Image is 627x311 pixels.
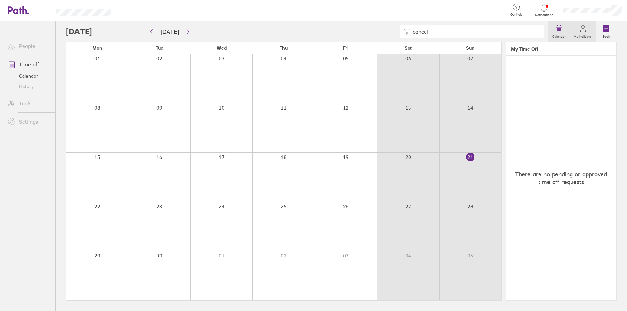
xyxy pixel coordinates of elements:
[156,45,163,51] span: Tue
[548,33,570,39] label: Calendar
[466,45,474,51] span: Sun
[3,97,55,110] a: Tools
[570,33,596,39] label: My holidays
[217,45,227,51] span: Wed
[3,71,55,81] a: Calendar
[548,21,570,42] a: Calendar
[280,45,288,51] span: Thu
[3,39,55,53] a: People
[599,33,614,39] label: Book
[155,26,184,37] button: [DATE]
[506,56,616,300] div: There are no pending or approved time off requests
[534,13,555,17] span: Notifications
[596,21,617,42] a: Book
[92,45,102,51] span: Mon
[506,13,527,17] span: Get help
[506,42,616,56] header: My Time Off
[3,115,55,128] a: Settings
[3,81,55,92] a: History
[570,21,596,42] a: My holidays
[405,45,412,51] span: Sat
[534,3,555,17] a: Notifications
[3,58,55,71] a: Time off
[343,45,349,51] span: Fri
[410,25,540,38] input: Filter by employee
